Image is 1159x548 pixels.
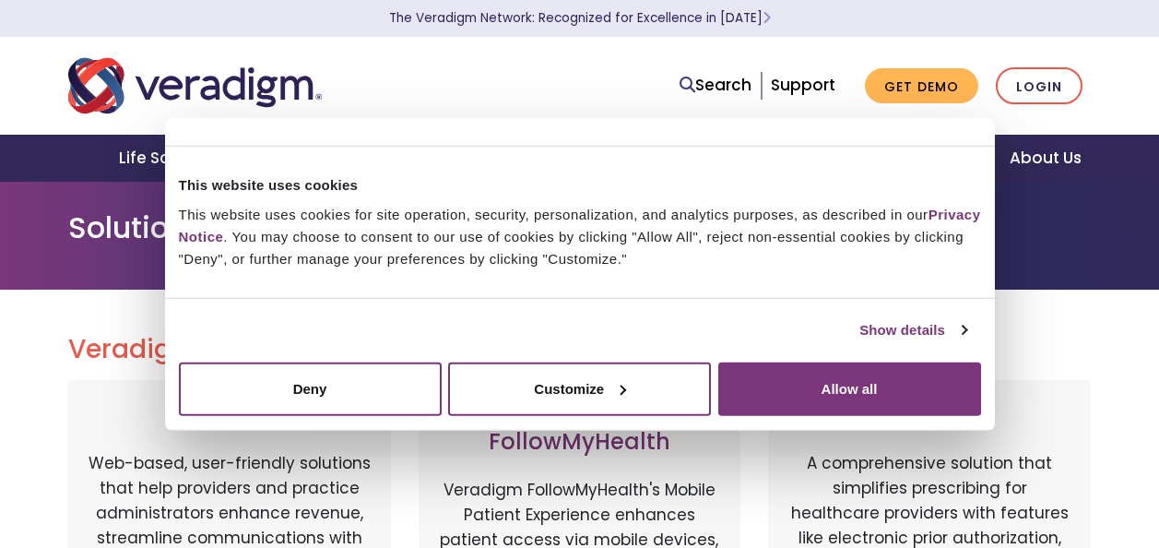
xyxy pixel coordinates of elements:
[68,334,1092,365] h2: Veradigm Solutions
[996,67,1082,105] a: Login
[680,73,751,98] a: Search
[87,402,373,429] h3: Payerpath
[389,9,771,27] a: The Veradigm Network: Recognized for Excellence in [DATE]Learn More
[448,362,711,415] button: Customize
[97,135,250,182] a: Life Sciences
[179,362,442,415] button: Deny
[437,402,723,456] h3: Veradigm FollowMyHealth
[179,174,981,197] div: This website uses cookies
[718,362,981,415] button: Allow all
[865,68,978,104] a: Get Demo
[763,9,771,27] span: Learn More
[179,206,981,244] a: Privacy Notice
[68,210,1092,245] h1: Solution Login
[68,55,322,116] img: Veradigm logo
[179,203,981,269] div: This website uses cookies for site operation, security, personalization, and analytics purposes, ...
[771,74,835,96] a: Support
[988,135,1104,182] a: About Us
[859,319,966,341] a: Show details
